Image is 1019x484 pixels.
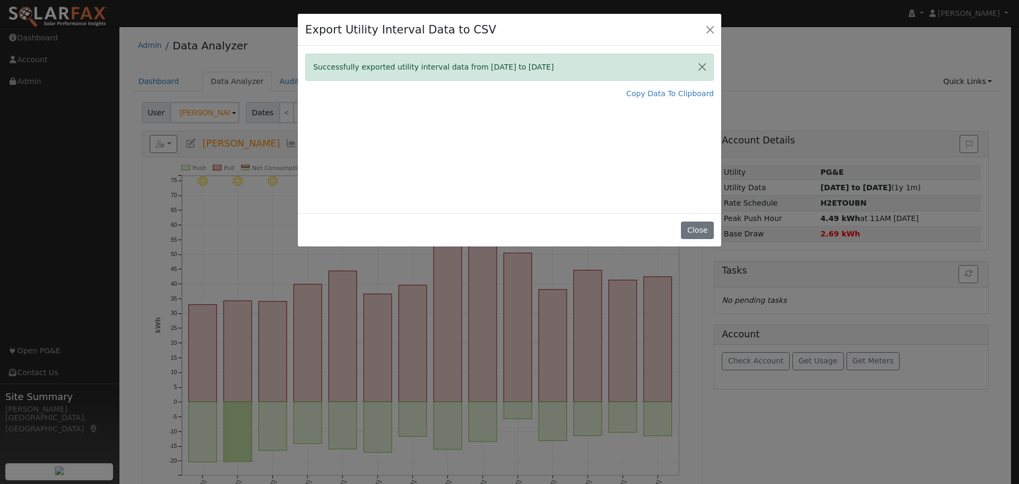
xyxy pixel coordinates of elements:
[703,22,718,37] button: Close
[305,54,714,81] div: Successfully exported utility interval data from [DATE] to [DATE]
[691,54,713,80] button: Close
[681,222,713,240] button: Close
[305,21,496,38] h4: Export Utility Interval Data to CSV
[626,88,714,99] a: Copy Data To Clipboard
